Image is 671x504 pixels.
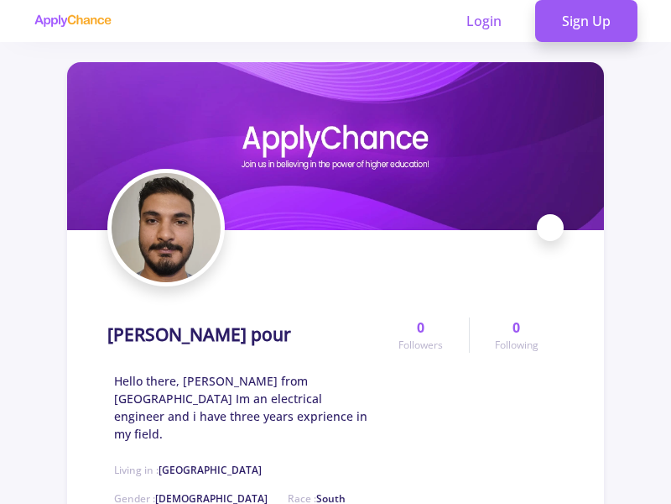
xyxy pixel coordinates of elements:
[373,318,468,353] a: 0Followers
[34,14,112,28] img: applychance logo text only
[512,318,520,338] span: 0
[159,463,262,477] span: [GEOGRAPHIC_DATA]
[112,173,221,282] img: Reza Heydarabadi pouravatar
[417,318,424,338] span: 0
[67,62,604,230] img: Reza Heydarabadi pourcover image
[114,372,373,443] span: Hello there, [PERSON_NAME] from [GEOGRAPHIC_DATA] Im an electrical engineer and i have three year...
[114,463,262,477] span: Living in :
[107,324,291,345] h1: [PERSON_NAME] pour
[469,318,564,353] a: 0Following
[398,338,443,353] span: Followers
[495,338,538,353] span: Following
